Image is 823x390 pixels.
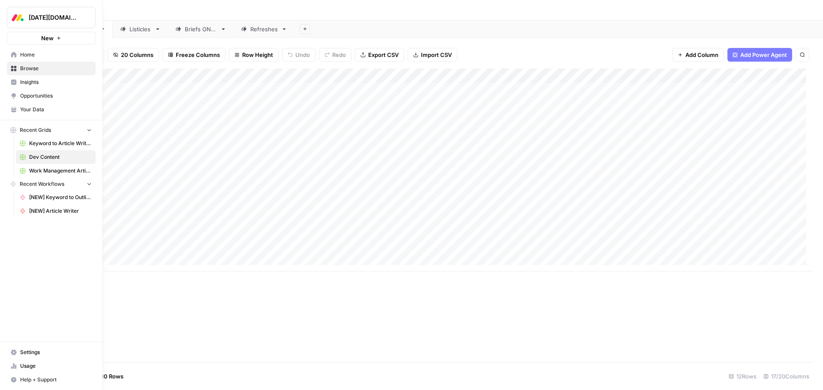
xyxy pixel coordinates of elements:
span: New [41,34,54,42]
a: Browse [7,62,96,75]
button: Add Column [672,48,724,62]
span: [DATE][DOMAIN_NAME] [29,13,81,22]
span: Keyword to Article Writer Grid [29,140,92,147]
button: Undo [282,48,315,62]
a: Insights [7,75,96,89]
span: Redo [332,51,346,59]
button: Add Power Agent [727,48,792,62]
span: Row Height [242,51,273,59]
span: Export CSV [368,51,399,59]
span: [NEW] Keyword to Outline [29,194,92,201]
a: Dev Content [16,150,96,164]
span: Insights [20,78,92,86]
span: Add Column [685,51,718,59]
div: Listicles [129,25,151,33]
a: Settings [7,345,96,359]
a: Opportunities [7,89,96,103]
span: Work Management Article Grid [29,167,92,175]
span: Add Power Agent [740,51,787,59]
span: Your Data [20,106,92,113]
span: Import CSV [421,51,452,59]
button: New [7,32,96,45]
div: Refreshes [250,25,278,33]
a: Your Data [7,103,96,116]
span: Home [20,51,92,59]
button: Import CSV [408,48,457,62]
div: 17/20 Columns [760,369,813,383]
button: Help + Support [7,373,96,387]
span: 20 Columns [121,51,153,59]
span: Freeze Columns [176,51,220,59]
span: Settings [20,348,92,356]
a: Refreshes [234,21,294,38]
button: 20 Columns [108,48,159,62]
a: Keyword to Article Writer Grid [16,137,96,150]
span: Opportunities [20,92,92,100]
span: Recent Workflows [20,180,64,188]
span: Recent Grids [20,126,51,134]
span: [NEW] Article Writer [29,207,92,215]
span: Usage [20,362,92,370]
span: Undo [295,51,310,59]
button: Recent Workflows [7,178,96,191]
a: [NEW] Article Writer [16,204,96,218]
span: Help + Support [20,376,92,384]
span: Add 10 Rows [89,372,123,381]
span: Dev Content [29,153,92,161]
a: Listicles [113,21,168,38]
a: Home [7,48,96,62]
button: Recent Grids [7,124,96,137]
button: Freeze Columns [162,48,225,62]
a: Briefs ONLY [168,21,234,38]
span: Browse [20,65,92,72]
a: Work Management Article Grid [16,164,96,178]
img: Monday.com Logo [10,10,25,25]
button: Export CSV [355,48,404,62]
div: 12 Rows [725,369,760,383]
button: Workspace: Monday.com [7,7,96,28]
a: Usage [7,359,96,373]
div: Briefs ONLY [185,25,217,33]
button: Redo [319,48,351,62]
a: [NEW] Keyword to Outline [16,191,96,204]
button: Row Height [229,48,279,62]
